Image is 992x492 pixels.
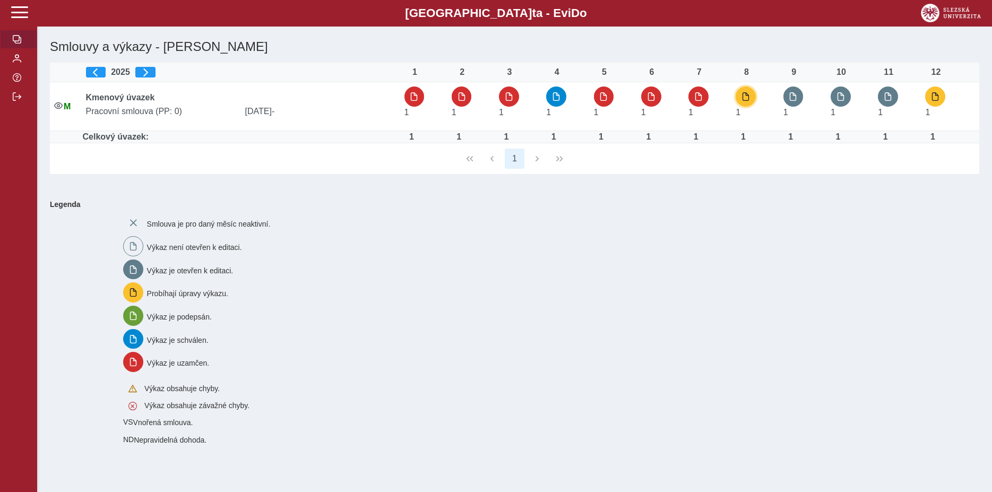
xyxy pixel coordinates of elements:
[54,101,63,110] i: Smlouva je aktivní
[594,67,615,77] div: 5
[147,220,271,228] span: Smlouva je pro daný měsíc neaktivní.
[532,6,536,20] span: t
[401,132,422,142] div: Úvazek : 8 h / den. 40 h / týden.
[452,67,473,77] div: 2
[147,313,212,321] span: Výkaz je podepsán.
[736,108,740,117] span: Úvazek : 8 h / den. 40 h / týden.
[831,67,852,77] div: 10
[86,93,155,102] b: Kmenový úvazek
[499,108,504,117] span: Úvazek : 8 h / den. 40 h / týden.
[32,6,960,20] b: [GEOGRAPHIC_DATA] a - Evi
[641,67,662,77] div: 6
[571,6,580,20] span: D
[82,107,241,116] span: Pracovní smlouva (PP: 0)
[123,435,134,444] span: Smlouva vnořená do kmene
[591,132,612,142] div: Úvazek : 8 h / den. 40 h / týden.
[404,67,426,77] div: 1
[594,108,599,117] span: Úvazek : 8 h / den. 40 h / týden.
[546,108,551,117] span: Úvazek : 8 h / den. 40 h / týden.
[496,132,517,142] div: Úvazek : 8 h / den. 40 h / týden.
[925,67,946,77] div: 12
[783,108,788,117] span: Úvazek : 8 h / den. 40 h / týden.
[147,266,234,274] span: Výkaz je otevřen k editaci.
[241,107,400,116] span: [DATE]
[878,67,899,77] div: 11
[147,359,210,367] span: Výkaz je uzamčen.
[688,67,710,77] div: 7
[580,6,587,20] span: o
[46,196,975,213] b: Legenda
[688,108,693,117] span: Úvazek : 8 h / den. 40 h / týden.
[638,132,659,142] div: Úvazek : 8 h / den. 40 h / týden.
[272,107,274,116] span: -
[404,108,409,117] span: Úvazek : 8 h / den. 40 h / týden.
[543,132,564,142] div: Úvazek : 8 h / den. 40 h / týden.
[685,132,706,142] div: Úvazek : 8 h / den. 40 h / týden.
[827,132,849,142] div: Úvazek : 8 h / den. 40 h / týden.
[46,35,827,58] h1: Smlouvy a výkazy - [PERSON_NAME]
[147,289,228,298] span: Probíhají úpravy výkazu.
[64,102,71,111] span: Údaje souhlasí s údaji v Magionu
[641,108,646,117] span: Úvazek : 8 h / den. 40 h / týden.
[147,243,242,252] span: Výkaz není otevřen k editaci.
[86,67,396,77] div: 2025
[147,335,209,344] span: Výkaz je schválen.
[448,132,470,142] div: Úvazek : 8 h / den. 40 h / týden.
[123,418,133,426] span: Smlouva vnořená do kmene
[144,401,249,410] span: Výkaz obsahuje závažné chyby.
[783,67,805,77] div: 9
[922,132,943,142] div: Úvazek : 8 h / den. 40 h / týden.
[878,108,883,117] span: Úvazek : 8 h / den. 40 h / týden.
[499,67,520,77] div: 3
[875,132,896,142] div: Úvazek : 8 h / den. 40 h / týden.
[134,436,206,444] span: Nepravidelná dohoda.
[82,131,400,143] td: Celkový úvazek:
[736,67,757,77] div: 8
[780,132,801,142] div: Úvazek : 8 h / den. 40 h / týden.
[144,384,220,393] span: Výkaz obsahuje chyby.
[546,67,567,77] div: 4
[831,108,835,117] span: Úvazek : 8 h / den. 40 h / týden.
[732,132,754,142] div: Úvazek : 8 h / den. 40 h / týden.
[921,4,981,22] img: logo_web_su.png
[133,418,193,427] span: Vnořená smlouva.
[925,108,930,117] span: Úvazek : 8 h / den. 40 h / týden.
[505,149,525,169] button: 1
[452,108,456,117] span: Úvazek : 8 h / den. 40 h / týden.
